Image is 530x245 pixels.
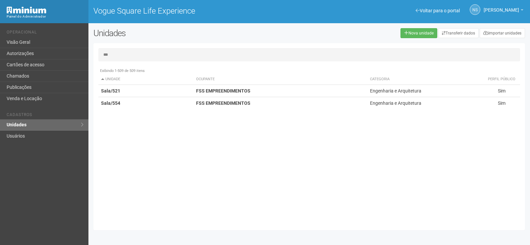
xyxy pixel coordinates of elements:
[196,100,250,106] strong: FSS EMPREENDIMENTOS
[193,74,367,85] th: Ocupante: activate to sort column ascending
[101,88,120,93] strong: Sala/521
[367,74,483,85] th: Categoria: activate to sort column ascending
[7,30,83,37] li: Operacional
[93,7,304,15] h1: Vogue Square Life Experience
[498,88,505,93] span: Sim
[484,8,523,14] a: [PERSON_NAME]
[483,74,520,85] th: Perfil público: activate to sort column ascending
[196,88,250,93] strong: FSS EMPREENDIMENTOS
[400,28,437,38] a: Nova unidade
[438,28,479,38] a: Transferir dados
[98,74,194,85] th: Unidade: activate to sort column descending
[480,28,525,38] a: Importar unidades
[498,100,505,106] span: Sim
[416,8,460,13] a: Voltar para o portal
[470,4,480,15] a: NS
[98,68,520,74] div: Exibindo 1-509 de 509 itens
[101,100,120,106] strong: Sala/554
[93,28,268,38] h2: Unidades
[484,1,519,13] span: Nicolle Silva
[7,7,46,14] img: Minium
[7,14,83,20] div: Painel do Administrador
[367,85,483,97] td: Engenharia e Arquitetura
[7,112,83,119] li: Cadastros
[367,97,483,109] td: Engenharia e Arquitetura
